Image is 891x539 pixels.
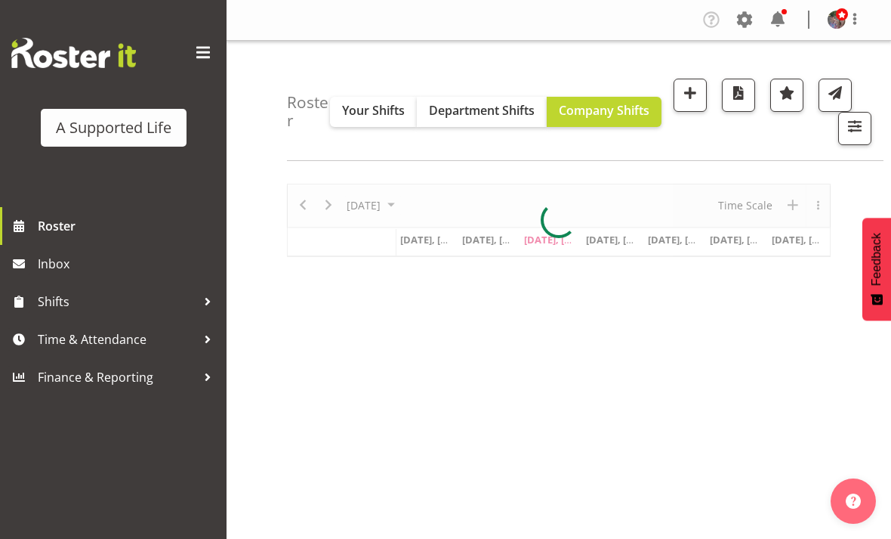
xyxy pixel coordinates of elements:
[770,79,803,112] button: Highlight an important date within the roster.
[846,494,861,509] img: help-xxl-2.png
[559,102,649,119] span: Company Shifts
[828,11,846,29] img: rebecca-batesb34ca9c4cab83ab085f7a62cef5c7591.png
[429,102,535,119] span: Department Shifts
[870,233,883,286] span: Feedback
[38,290,196,313] span: Shifts
[330,97,417,127] button: Your Shifts
[38,366,196,389] span: Finance & Reporting
[547,97,661,127] button: Company Shifts
[674,79,707,112] button: Add a new shift
[38,328,196,351] span: Time & Attendance
[862,218,891,321] button: Feedback - Show survey
[38,215,219,237] span: Roster
[38,252,219,275] span: Inbox
[722,79,755,112] button: Download a PDF of the roster according to the set date range.
[342,102,405,119] span: Your Shifts
[417,97,547,127] button: Department Shifts
[819,79,852,112] button: Send a list of all shifts for the selected filtered period to all rostered employees.
[56,116,171,139] div: A Supported Life
[838,112,871,145] button: Filter Shifts
[11,38,136,68] img: Rosterit website logo
[287,94,330,129] h4: Roster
